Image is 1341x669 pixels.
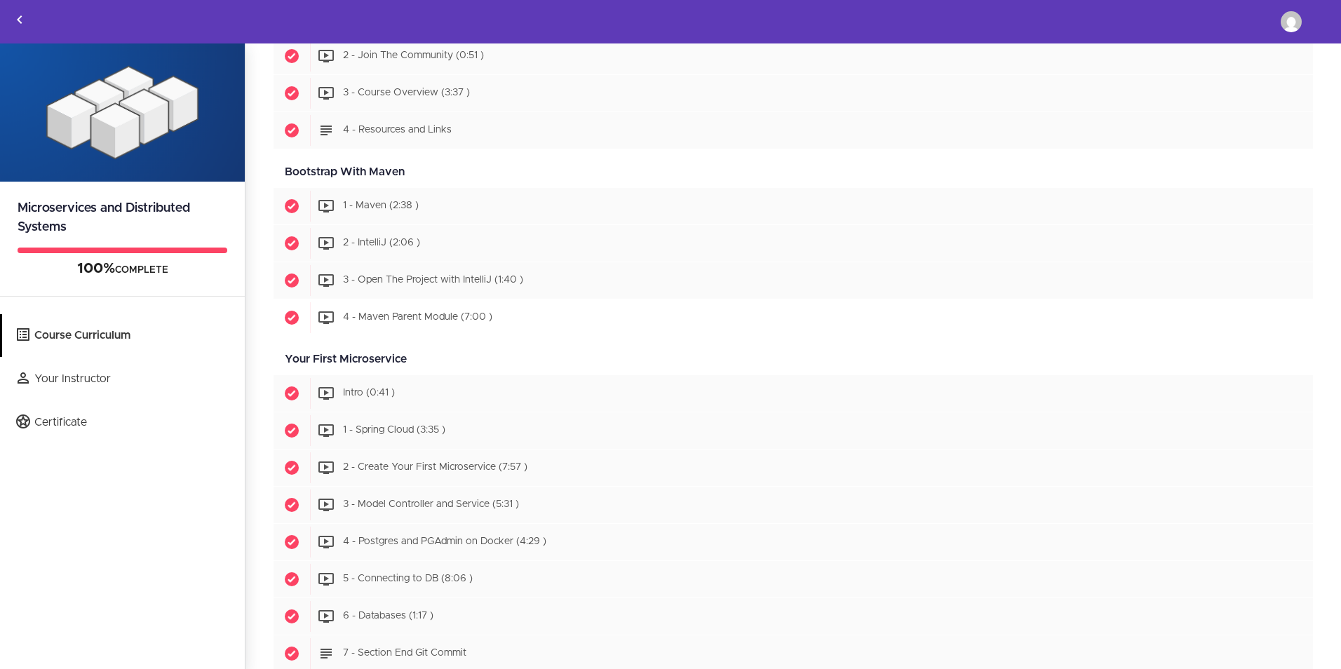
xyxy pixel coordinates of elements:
div: Your First Microservice [274,344,1313,375]
a: Completed item 6 - Databases (1:17 ) [274,598,1313,635]
span: 5 - Connecting to DB (8:06 ) [343,574,473,584]
span: Completed item [274,450,310,486]
span: 6 - Databases (1:17 ) [343,611,433,621]
span: 3 - Course Overview (3:37 ) [343,88,470,98]
a: Your Instructor [2,358,245,400]
svg: Back to courses [11,11,28,28]
div: Bootstrap With Maven [274,156,1313,188]
span: Completed item [274,75,310,111]
span: 7 - Section End Git Commit [343,649,466,658]
a: Completed item 2 - Join The Community (0:51 ) [274,38,1313,74]
span: 4 - Maven Parent Module (7:00 ) [343,313,492,323]
a: Completed item 5 - Connecting to DB (8:06 ) [274,561,1313,597]
a: Completed item 3 - Course Overview (3:37 ) [274,75,1313,111]
a: Back to courses [1,1,39,43]
span: Completed item [274,561,310,597]
a: Course Curriculum [2,314,245,357]
a: Certificate [2,401,245,444]
a: Completed item 1 - Spring Cloud (3:35 ) [274,412,1313,449]
a: Completed item 2 - IntelliJ (2:06 ) [274,225,1313,262]
span: Completed item [274,524,310,560]
a: Completed item 3 - Model Controller and Service (5:31 ) [274,487,1313,523]
a: Completed item 3 - Open The Project with IntelliJ (1:40 ) [274,262,1313,299]
span: Completed item [274,262,310,299]
a: Completed item 4 - Maven Parent Module (7:00 ) [274,299,1313,336]
span: 3 - Model Controller and Service (5:31 ) [343,500,519,510]
a: Completed item Intro (0:41 ) [274,375,1313,412]
a: Completed item 4 - Postgres and PGAdmin on Docker (4:29 ) [274,524,1313,560]
span: Completed item [274,38,310,74]
span: 4 - Postgres and PGAdmin on Docker (4:29 ) [343,537,546,547]
a: Completed item 4 - Resources and Links [274,112,1313,149]
span: Intro (0:41 ) [343,388,395,398]
span: Completed item [274,299,310,336]
span: Completed item [274,412,310,449]
a: Completed item 2 - Create Your First Microservice (7:57 ) [274,450,1313,486]
div: COMPLETE [18,260,227,278]
span: 3 - Open The Project with IntelliJ (1:40 ) [343,276,523,285]
span: 2 - Join The Community (0:51 ) [343,51,484,61]
span: 100% [77,262,115,276]
span: 4 - Resources and Links [343,126,452,135]
span: Completed item [274,225,310,262]
a: Completed item 1 - Maven (2:38 ) [274,188,1313,224]
span: 2 - Create Your First Microservice (7:57 ) [343,463,527,473]
span: Completed item [274,598,310,635]
span: Completed item [274,112,310,149]
span: Completed item [274,188,310,224]
span: Completed item [274,375,310,412]
img: ibrahim.moh.salama@gmail.com [1281,11,1302,32]
span: 2 - IntelliJ (2:06 ) [343,238,420,248]
span: 1 - Maven (2:38 ) [343,201,419,211]
span: Completed item [274,487,310,523]
span: 1 - Spring Cloud (3:35 ) [343,426,445,435]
